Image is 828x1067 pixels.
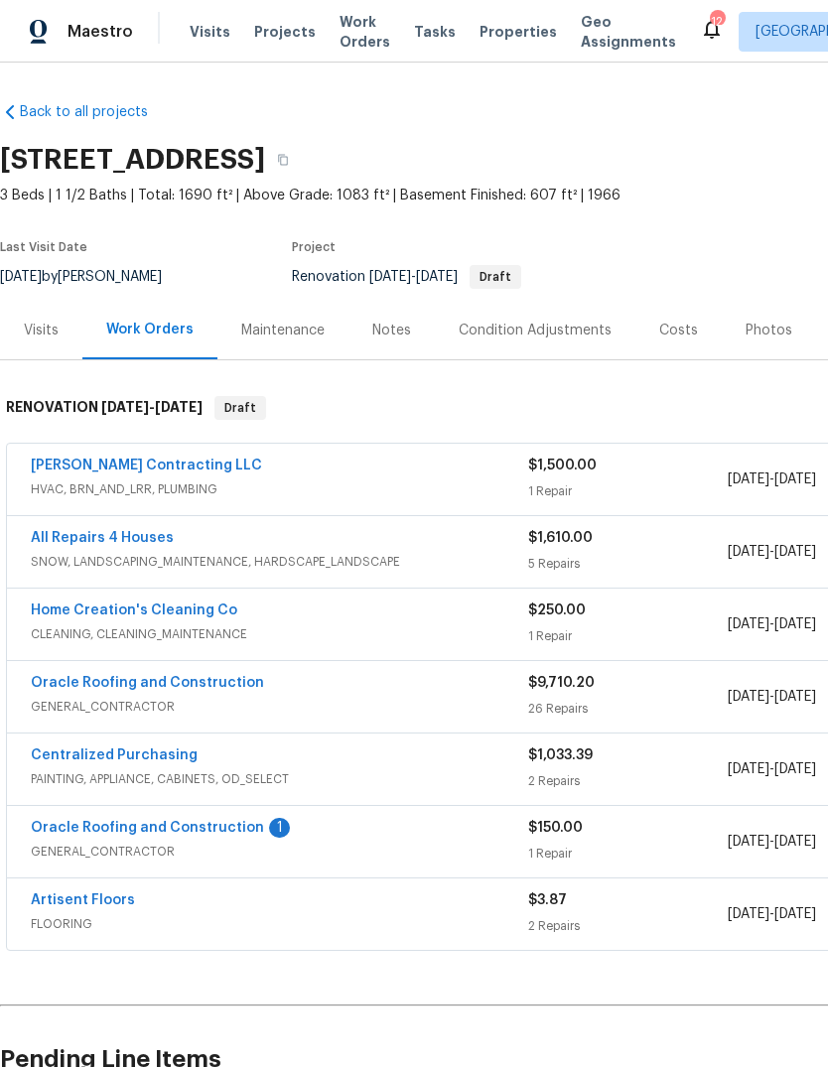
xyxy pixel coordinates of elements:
[31,552,528,572] span: SNOW, LANDSCAPING_MAINTENANCE, HARDSCAPE_LANDSCAPE
[31,603,237,617] a: Home Creation's Cleaning Co
[155,400,203,414] span: [DATE]
[728,614,816,634] span: -
[340,12,390,52] span: Work Orders
[31,624,528,644] span: CLEANING, CLEANING_MAINTENANCE
[31,842,528,862] span: GENERAL_CONTRACTOR
[528,676,595,690] span: $9,710.20
[528,481,727,501] div: 1 Repair
[774,762,816,776] span: [DATE]
[528,531,593,545] span: $1,610.00
[528,916,727,936] div: 2 Repairs
[101,400,203,414] span: -
[254,22,316,42] span: Projects
[31,459,262,472] a: [PERSON_NAME] Contracting LLC
[31,914,528,934] span: FLOORING
[369,270,411,284] span: [DATE]
[728,617,769,631] span: [DATE]
[728,542,816,562] span: -
[774,690,816,704] span: [DATE]
[728,907,769,921] span: [DATE]
[728,759,816,779] span: -
[190,22,230,42] span: Visits
[480,22,557,42] span: Properties
[31,531,174,545] a: All Repairs 4 Houses
[31,479,528,499] span: HVAC, BRN_AND_LRR, PLUMBING
[6,396,203,420] h6: RENOVATION
[774,617,816,631] span: [DATE]
[101,400,149,414] span: [DATE]
[416,270,458,284] span: [DATE]
[528,893,567,907] span: $3.87
[528,821,583,835] span: $150.00
[31,769,528,789] span: PAINTING, APPLIANCE, CABINETS, OD_SELECT
[528,626,727,646] div: 1 Repair
[728,832,816,852] span: -
[746,321,792,340] div: Photos
[728,762,769,776] span: [DATE]
[528,459,597,472] span: $1,500.00
[68,22,133,42] span: Maestro
[459,321,612,340] div: Condition Adjustments
[265,142,301,178] button: Copy Address
[292,241,336,253] span: Project
[24,321,59,340] div: Visits
[528,771,727,791] div: 2 Repairs
[292,270,521,284] span: Renovation
[774,835,816,849] span: [DATE]
[216,398,264,418] span: Draft
[31,676,264,690] a: Oracle Roofing and Construction
[269,818,290,838] div: 1
[728,690,769,704] span: [DATE]
[728,835,769,849] span: [DATE]
[728,687,816,707] span: -
[728,904,816,924] span: -
[581,12,676,52] span: Geo Assignments
[528,699,727,719] div: 26 Repairs
[31,821,264,835] a: Oracle Roofing and Construction
[710,12,724,32] div: 12
[414,25,456,39] span: Tasks
[472,271,519,283] span: Draft
[774,907,816,921] span: [DATE]
[774,545,816,559] span: [DATE]
[31,697,528,717] span: GENERAL_CONTRACTOR
[659,321,698,340] div: Costs
[372,321,411,340] div: Notes
[31,748,198,762] a: Centralized Purchasing
[106,320,194,339] div: Work Orders
[528,748,593,762] span: $1,033.39
[528,603,586,617] span: $250.00
[241,321,325,340] div: Maintenance
[369,270,458,284] span: -
[31,893,135,907] a: Artisent Floors
[528,844,727,864] div: 1 Repair
[728,545,769,559] span: [DATE]
[728,469,816,489] span: -
[528,554,727,574] div: 5 Repairs
[728,472,769,486] span: [DATE]
[774,472,816,486] span: [DATE]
